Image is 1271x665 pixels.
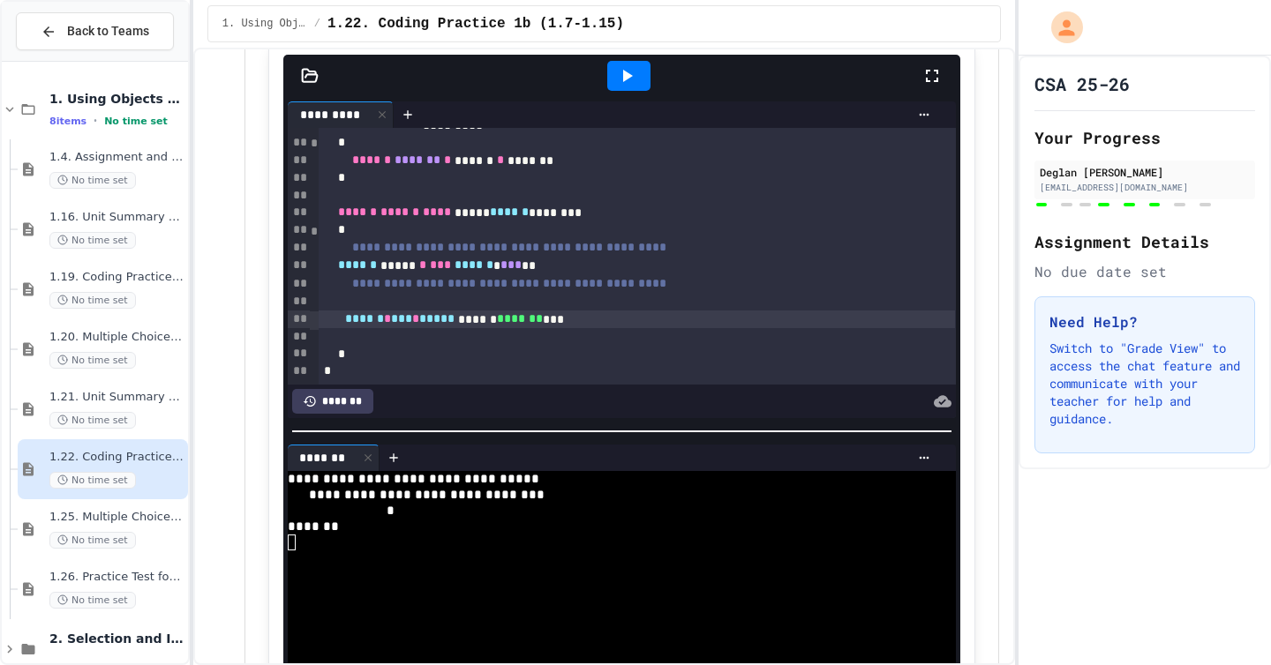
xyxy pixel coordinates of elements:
[1040,181,1250,194] div: [EMAIL_ADDRESS][DOMAIN_NAME]
[1034,261,1255,282] div: No due date set
[1034,125,1255,150] h2: Your Progress
[49,570,184,585] span: 1.26. Practice Test for Objects (1.12-1.14)
[49,450,184,465] span: 1.22. Coding Practice 1b (1.7-1.15)
[1034,71,1130,96] h1: CSA 25-26
[49,91,184,107] span: 1. Using Objects and Methods
[1040,164,1250,180] div: Deglan [PERSON_NAME]
[104,116,168,127] span: No time set
[222,17,307,31] span: 1. Using Objects and Methods
[49,352,136,369] span: No time set
[49,412,136,429] span: No time set
[49,116,86,127] span: 8 items
[49,532,136,549] span: No time set
[314,17,320,31] span: /
[49,472,136,489] span: No time set
[49,270,184,285] span: 1.19. Coding Practice 1a (1.1-1.6)
[49,232,136,249] span: No time set
[16,12,174,50] button: Back to Teams
[49,631,184,646] span: 2. Selection and Iteration
[67,22,149,41] span: Back to Teams
[49,592,136,609] span: No time set
[327,13,624,34] span: 1.22. Coding Practice 1b (1.7-1.15)
[94,114,97,128] span: •
[49,330,184,345] span: 1.20. Multiple Choice Exercises for Unit 1a (1.1-1.6)
[1049,311,1240,332] h3: Need Help?
[49,292,136,309] span: No time set
[49,210,184,225] span: 1.16. Unit Summary 1a (1.1-1.6)
[1034,229,1255,254] h2: Assignment Details
[49,150,184,165] span: 1.4. Assignment and Input
[49,390,184,405] span: 1.21. Unit Summary 1b (1.7-1.15)
[49,172,136,189] span: No time set
[1033,7,1087,48] div: My Account
[1049,340,1240,428] p: Switch to "Grade View" to access the chat feature and communicate with your teacher for help and ...
[49,510,184,525] span: 1.25. Multiple Choice Exercises for Unit 1b (1.9-1.15)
